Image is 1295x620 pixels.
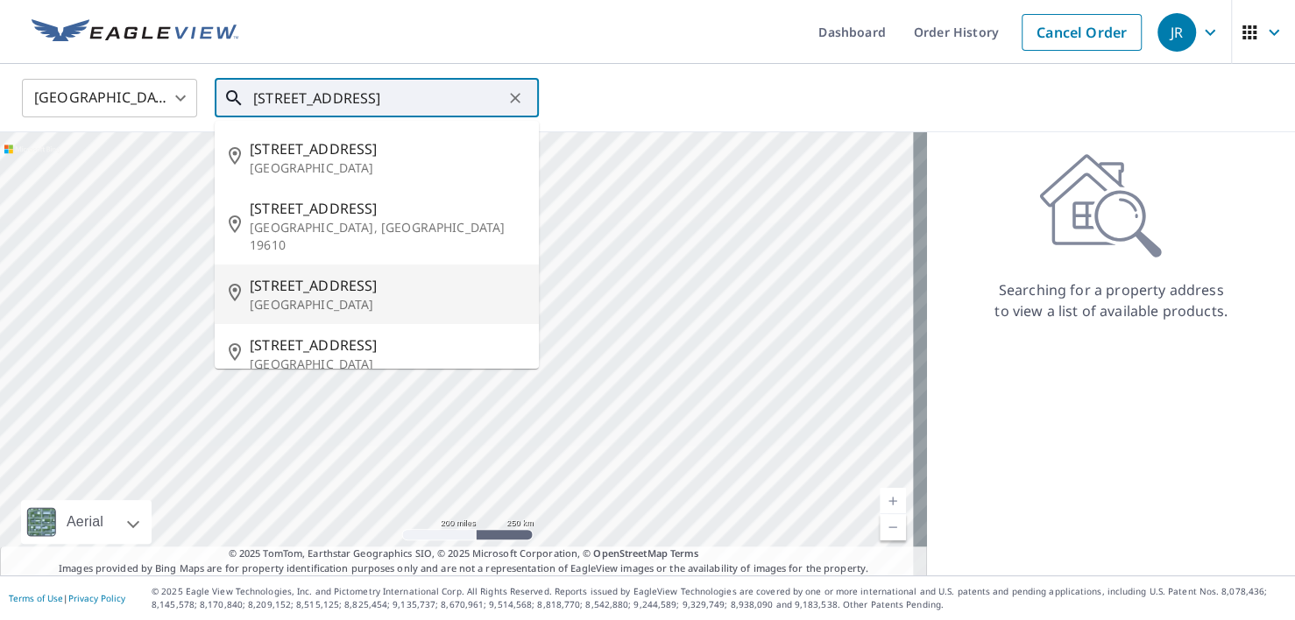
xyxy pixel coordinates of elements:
[9,592,63,604] a: Terms of Use
[32,19,238,46] img: EV Logo
[880,514,906,540] a: Current Level 5, Zoom Out
[21,500,152,544] div: Aerial
[61,500,109,544] div: Aerial
[68,592,125,604] a: Privacy Policy
[9,593,125,603] p: |
[22,74,197,123] div: [GEOGRAPHIC_DATA]
[1022,14,1142,51] a: Cancel Order
[253,74,503,123] input: Search by address or latitude-longitude
[250,296,525,314] p: [GEOGRAPHIC_DATA]
[152,585,1286,611] p: © 2025 Eagle View Technologies, Inc. and Pictometry International Corp. All Rights Reserved. Repo...
[250,159,525,177] p: [GEOGRAPHIC_DATA]
[880,488,906,514] a: Current Level 5, Zoom In
[250,356,525,373] p: [GEOGRAPHIC_DATA]
[229,546,699,561] span: © 2025 TomTom, Earthstar Geographics SIO, © 2025 Microsoft Corporation, ©
[670,546,699,560] a: Terms
[503,86,527,110] button: Clear
[1157,13,1196,52] div: JR
[250,138,525,159] span: [STREET_ADDRESS]
[250,275,525,296] span: [STREET_ADDRESS]
[994,279,1228,321] p: Searching for a property address to view a list of available products.
[250,198,525,219] span: [STREET_ADDRESS]
[250,335,525,356] span: [STREET_ADDRESS]
[250,219,525,254] p: [GEOGRAPHIC_DATA], [GEOGRAPHIC_DATA] 19610
[593,546,667,560] a: OpenStreetMap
